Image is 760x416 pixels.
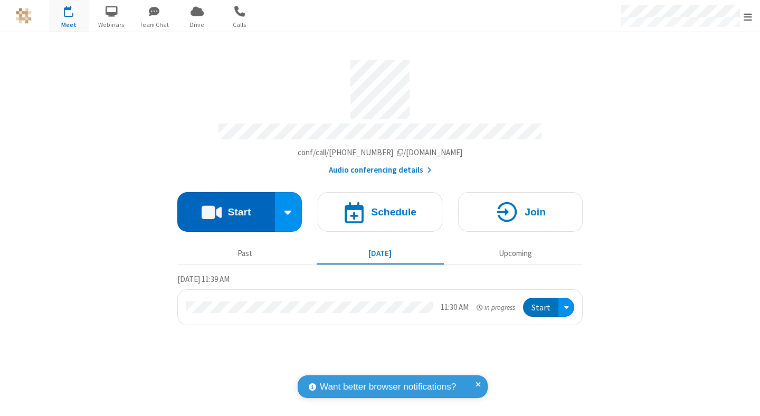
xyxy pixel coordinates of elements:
[558,298,574,317] div: Open menu
[458,192,583,232] button: Join
[734,389,752,409] iframe: Chat
[523,298,558,317] button: Start
[320,380,456,394] span: Want better browser notifications?
[177,192,275,232] button: Start
[318,192,442,232] button: Schedule
[177,20,217,30] span: Drive
[182,243,309,263] button: Past
[525,207,546,217] h4: Join
[227,207,251,217] h4: Start
[177,52,583,176] section: Account details
[441,301,469,314] div: 11:30 AM
[177,274,230,284] span: [DATE] 11:39 AM
[220,20,260,30] span: Calls
[71,6,78,14] div: 1
[452,243,579,263] button: Upcoming
[135,20,174,30] span: Team Chat
[298,147,463,157] span: Copy my meeting room link
[92,20,131,30] span: Webinars
[49,20,89,30] span: Meet
[177,273,583,326] section: Today's Meetings
[317,243,444,263] button: [DATE]
[371,207,416,217] h4: Schedule
[329,164,432,176] button: Audio conferencing details
[16,8,32,24] img: QA Selenium DO NOT DELETE OR CHANGE
[298,147,463,159] button: Copy my meeting room linkCopy my meeting room link
[477,302,515,313] em: in progress
[275,192,302,232] div: Start conference options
